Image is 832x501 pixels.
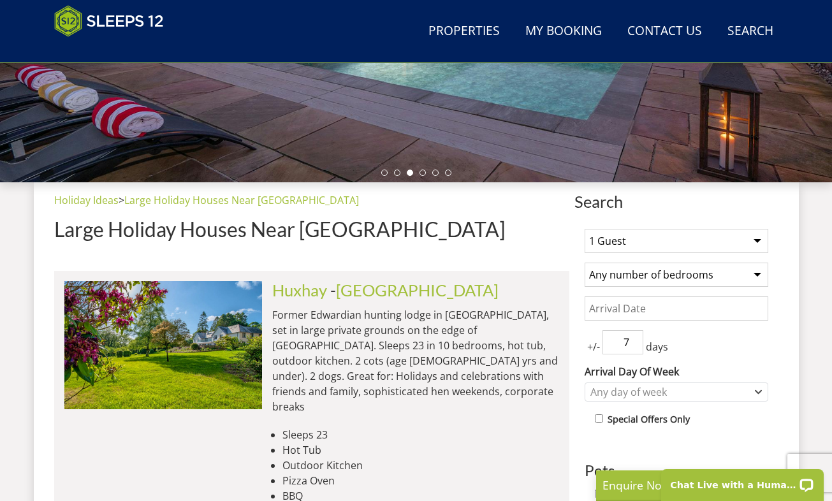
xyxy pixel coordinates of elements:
[643,339,671,354] span: days
[653,461,832,501] iframe: LiveChat chat widget
[54,5,164,37] img: Sleeps 12
[282,473,559,488] li: Pizza Oven
[602,477,794,493] p: Enquire Now
[622,17,707,46] a: Contact Us
[585,382,768,402] div: Combobox
[124,193,359,207] a: Large Holiday Houses Near [GEOGRAPHIC_DATA]
[587,385,752,399] div: Any day of week
[722,17,778,46] a: Search
[54,218,569,240] h1: Large Holiday Houses Near [GEOGRAPHIC_DATA]
[119,193,124,207] span: >
[54,193,119,207] a: Holiday Ideas
[282,458,559,473] li: Outdoor Kitchen
[520,17,607,46] a: My Booking
[585,364,768,379] label: Arrival Day Of Week
[585,296,768,321] input: Arrival Date
[282,442,559,458] li: Hot Tub
[64,281,262,409] img: duxhams-somerset-holiday-accomodation-sleeps-12.original.jpg
[574,192,778,210] span: Search
[423,17,505,46] a: Properties
[608,412,690,426] label: Special Offers Only
[282,427,559,442] li: Sleeps 23
[336,280,499,300] a: [GEOGRAPHIC_DATA]
[585,462,768,479] h3: Pets
[48,45,182,55] iframe: Customer reviews powered by Trustpilot
[272,280,327,300] a: Huxhay
[330,280,499,300] span: -
[272,307,559,414] p: Former Edwardian hunting lodge in [GEOGRAPHIC_DATA], set in large private grounds on the edge of ...
[585,339,602,354] span: +/-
